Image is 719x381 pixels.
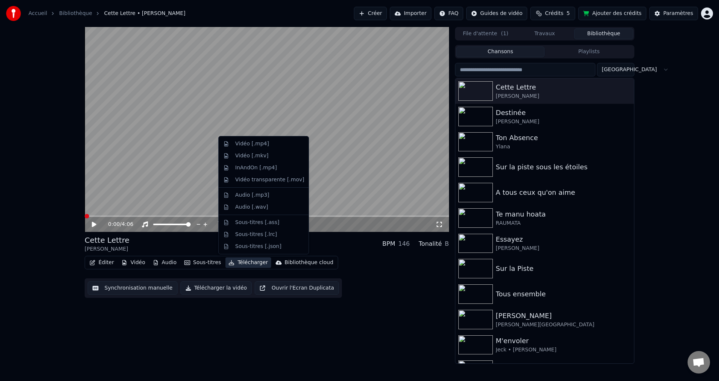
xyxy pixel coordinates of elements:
div: Audio [.wav] [235,203,268,211]
button: Chansons [456,46,545,57]
button: Créer [354,7,387,20]
button: Crédits5 [530,7,575,20]
div: [PERSON_NAME][GEOGRAPHIC_DATA] [496,321,631,329]
div: A tous ceux qu'on aime [496,187,631,198]
button: Ouvrir l'Ecran Duplicata [255,281,339,295]
div: Vidéo transparente [.mov] [235,176,304,184]
button: Télécharger [225,257,271,268]
div: Tonalité [419,239,442,248]
div: Ton Absence [496,133,631,143]
span: 0:00 [108,221,120,228]
div: Sur la Piste [496,263,631,274]
img: youka [6,6,21,21]
button: Synchronisation manuelle [88,281,178,295]
a: Bibliothèque [59,10,92,17]
button: Éditer [87,257,117,268]
div: Vidéo [.mp4] [235,140,269,148]
div: Vidéo [.mkv] [235,152,269,160]
span: Crédits [545,10,563,17]
div: [PERSON_NAME] [85,245,129,253]
a: Accueil [28,10,47,17]
div: Cette Lettre [85,235,129,245]
span: 4:06 [122,221,133,228]
span: 5 [567,10,570,17]
button: Paramètres [649,7,698,20]
span: Cette Lettre • [PERSON_NAME] [104,10,185,17]
button: Playlists [544,46,633,57]
span: [GEOGRAPHIC_DATA] [602,66,657,73]
button: Bibliothèque [574,28,633,39]
div: 146 [398,239,410,248]
button: Télécharger la vidéo [180,281,252,295]
div: InAndOn [.mp4] [235,164,277,172]
div: Bibliothèque cloud [285,259,333,266]
span: ( 1 ) [501,30,509,37]
div: [PERSON_NAME] [496,93,631,100]
div: Sous-titres [.json] [235,243,281,250]
div: Destinée [496,108,631,118]
div: Audio [.mp3] [235,191,269,199]
div: Jeck • [PERSON_NAME] [496,346,631,354]
div: Sur la piste sous les étoiles [496,162,631,172]
div: Ouvrir le chat [688,351,710,374]
div: Paramètres [663,10,693,17]
div: / [108,221,126,228]
button: Sous-titres [181,257,224,268]
div: [PERSON_NAME] [496,311,631,321]
div: Sous-titres [.ass] [235,219,279,226]
button: File d'attente [456,28,515,39]
div: Sous-titres [.lrc] [235,231,277,238]
div: B [445,239,449,248]
div: Cette Lettre [496,82,631,93]
div: RAUMATA [496,220,631,227]
button: Travaux [515,28,574,39]
button: Guides de vidéo [466,7,527,20]
div: [PERSON_NAME] [496,245,631,252]
button: Importer [390,7,431,20]
div: M'envoler [496,336,631,346]
div: Tous ensemble [496,289,631,299]
div: Essayez [496,234,631,245]
button: Ajouter des crédits [578,7,646,20]
button: Audio [150,257,180,268]
button: Vidéo [118,257,148,268]
div: Te manu hoata [496,209,631,220]
div: Ylana [496,143,631,151]
nav: breadcrumb [28,10,185,17]
div: [PERSON_NAME] [496,118,631,126]
div: BPM [382,239,395,248]
button: FAQ [434,7,463,20]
